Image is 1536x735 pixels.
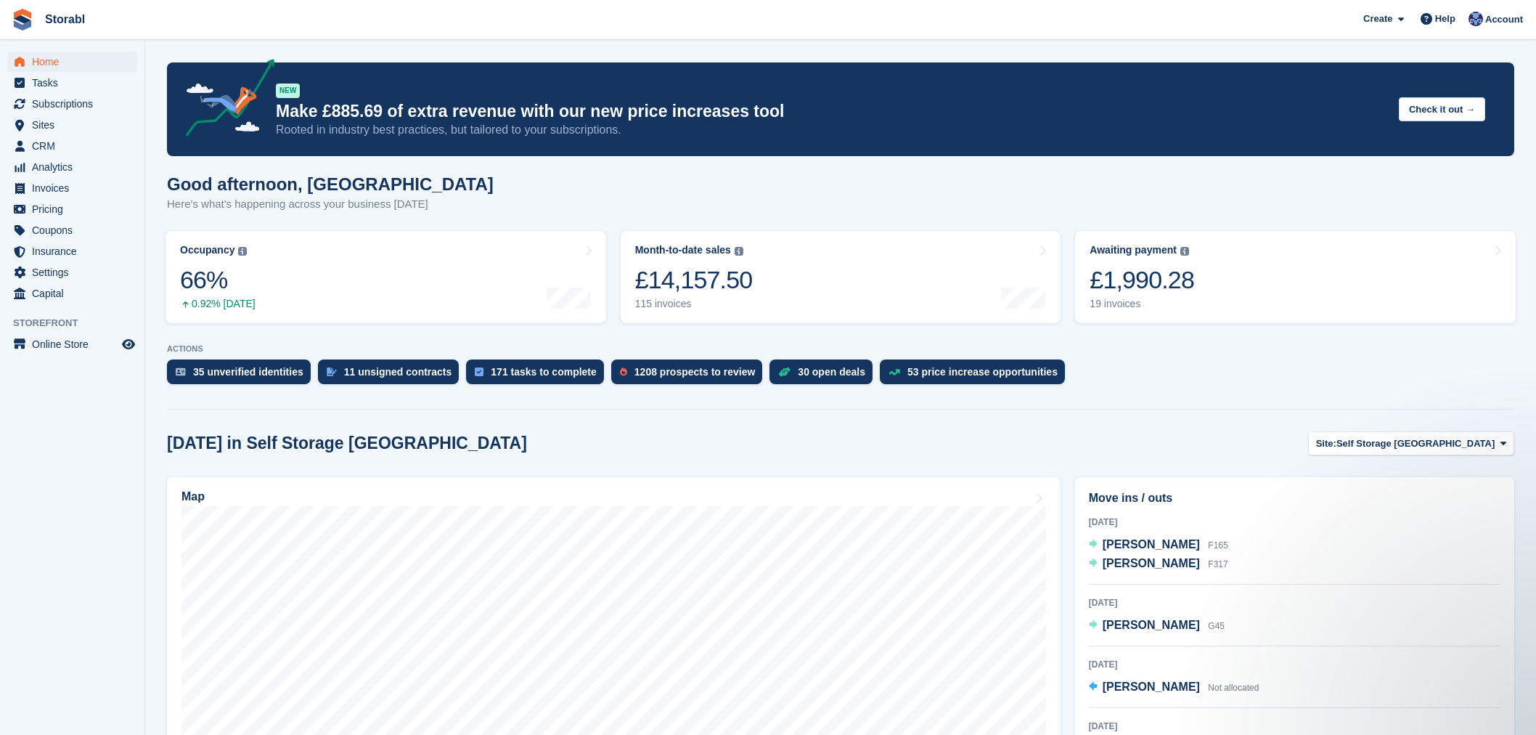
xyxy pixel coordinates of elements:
img: Tegan Ewart [1468,12,1483,26]
span: Self Storage [GEOGRAPHIC_DATA] [1336,436,1495,451]
img: deal-1b604bf984904fb50ccaf53a9ad4b4a5d6e5aea283cecdc64d6e3604feb123c2.svg [778,367,791,377]
a: menu [7,73,137,93]
a: menu [7,115,137,135]
span: Settings [32,262,119,283]
a: [PERSON_NAME] G45 [1089,617,1225,635]
p: Make £885.69 of extra revenue with our new price increases tool [276,101,1387,122]
div: 53 price increase opportunities [907,366,1058,378]
img: price-adjustments-announcement-icon-8257ccfd72463d97f412b2fc003d46551f7dbcb40ab6d574587a9cd5c0d94... [173,59,275,142]
p: Rooted in industry best practices, but tailored to your subscriptions. [276,122,1387,138]
span: Invoices [32,178,119,198]
div: 171 tasks to complete [491,366,597,378]
span: Pricing [32,199,119,219]
a: Occupancy 66% 0.92% [DATE] [166,231,606,323]
div: 66% [180,265,256,295]
div: 19 invoices [1090,298,1194,310]
span: [PERSON_NAME] [1103,557,1200,569]
img: task-75834270c22a3079a89374b754ae025e5fb1db73e45f91037f5363f120a921f8.svg [475,367,483,376]
div: 1208 prospects to review [634,366,756,378]
a: [PERSON_NAME] Not allocated [1089,678,1259,697]
a: Month-to-date sales £14,157.50 115 invoices [621,231,1061,323]
img: icon-info-grey-7440780725fd019a000dd9b08b2336e03edf1995a4989e88bcd33f0948082b44.svg [1180,247,1189,256]
h2: [DATE] in Self Storage [GEOGRAPHIC_DATA] [167,434,527,453]
span: Create [1363,12,1392,26]
span: Not allocated [1208,683,1259,693]
a: menu [7,157,137,177]
img: prospect-51fa495bee0391a8d652442698ab0144808aea92771e9ea1ae160a38d050c398.svg [620,367,627,376]
a: Awaiting payment £1,990.28 19 invoices [1075,231,1516,323]
span: [PERSON_NAME] [1103,538,1200,551]
img: contract_signature_icon-13c848040528278c33f63329250d36e43548de30e8caae1d1a13099fd9432cc5.svg [327,367,337,376]
span: Analytics [32,157,119,177]
span: Subscriptions [32,94,119,114]
span: Coupons [32,220,119,240]
p: ACTIONS [167,344,1514,354]
div: £1,990.28 [1090,265,1194,295]
span: Tasks [32,73,119,93]
span: Site: [1316,436,1336,451]
h2: Map [181,490,205,503]
div: 11 unsigned contracts [344,366,452,378]
a: menu [7,241,137,261]
span: Home [32,52,119,72]
div: Month-to-date sales [635,244,731,256]
a: 35 unverified identities [167,360,318,391]
span: CRM [32,136,119,156]
img: price_increase_opportunities-93ffe204e8149a01c8c9dc8f82e8f89637d9d84a8eef4429ea346261dce0b2c0.svg [888,369,900,375]
p: Here's what's happening across your business [DATE] [167,196,494,213]
a: 1208 prospects to review [611,360,770,391]
div: 0.92% [DATE] [180,298,256,310]
h1: Good afternoon, [GEOGRAPHIC_DATA] [167,174,494,194]
a: menu [7,283,137,304]
img: icon-info-grey-7440780725fd019a000dd9b08b2336e03edf1995a4989e88bcd33f0948082b44.svg [238,247,247,256]
a: 171 tasks to complete [466,360,611,391]
div: 115 invoices [635,298,753,310]
div: Awaiting payment [1090,244,1177,256]
span: Capital [32,283,119,304]
a: [PERSON_NAME] F317 [1089,555,1228,574]
a: menu [7,199,137,219]
span: Help [1435,12,1455,26]
span: [PERSON_NAME] [1103,619,1200,631]
span: G45 [1208,621,1225,631]
a: 11 unsigned contracts [318,360,467,391]
a: Storabl [39,7,91,31]
div: [DATE] [1089,516,1500,529]
a: 53 price increase opportunities [880,360,1072,391]
a: menu [7,136,137,156]
div: Occupancy [180,244,234,256]
span: F317 [1208,559,1227,569]
a: menu [7,94,137,114]
a: menu [7,178,137,198]
span: Insurance [32,241,119,261]
div: 30 open deals [798,366,865,378]
span: Account [1485,12,1523,27]
span: Storefront [13,316,144,330]
span: Online Store [32,334,119,354]
button: Check it out → [1399,97,1485,121]
a: [PERSON_NAME] F165 [1089,536,1228,555]
div: £14,157.50 [635,265,753,295]
img: stora-icon-8386f47178a22dfd0bd8f6a31ec36ba5ce8667c1dd55bd0f319d3a0aa187defe.svg [12,9,33,31]
span: [PERSON_NAME] [1103,681,1200,693]
button: Site: Self Storage [GEOGRAPHIC_DATA] [1308,431,1514,455]
h2: Move ins / outs [1089,490,1500,507]
span: Sites [32,115,119,135]
a: 30 open deals [769,360,880,391]
a: menu [7,334,137,354]
a: menu [7,262,137,283]
div: NEW [276,84,300,98]
a: Preview store [120,336,137,353]
a: menu [7,52,137,72]
a: menu [7,220,137,240]
img: icon-info-grey-7440780725fd019a000dd9b08b2336e03edf1995a4989e88bcd33f0948082b44.svg [735,247,743,256]
div: [DATE] [1089,720,1500,733]
img: verify_identity-adf6edd0f0f0b5bbfe63781bf79b02c33cf7c696d77639b501bdc392416b5a36.svg [176,367,186,376]
div: [DATE] [1089,658,1500,671]
div: 35 unverified identities [193,366,303,378]
div: [DATE] [1089,596,1500,609]
span: F165 [1208,540,1227,551]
